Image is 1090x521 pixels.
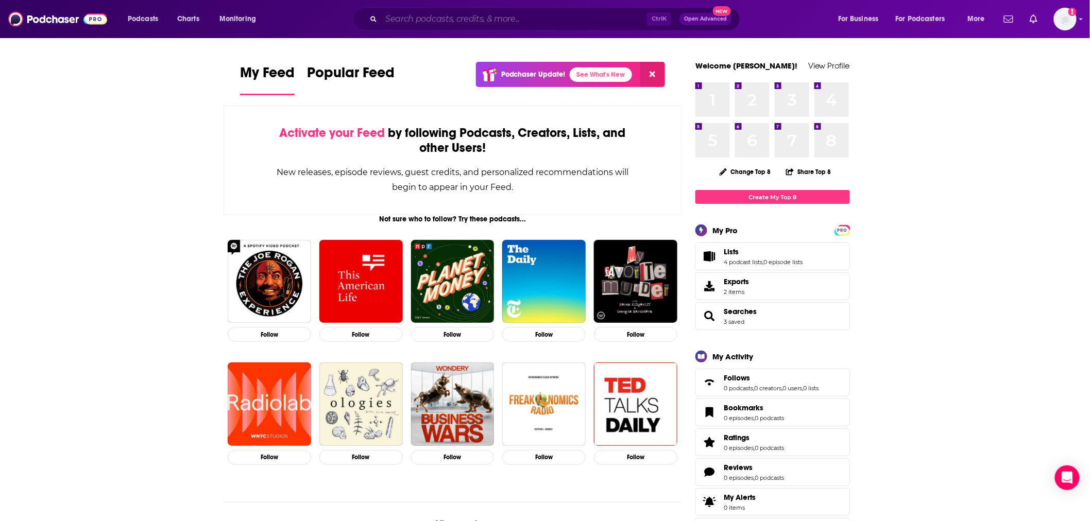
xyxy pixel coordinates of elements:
[699,405,720,420] a: Bookmarks
[695,369,850,396] span: Follows
[763,258,803,266] a: 0 episode lists
[695,272,850,300] a: Exports
[411,362,495,446] img: Business Wars
[177,12,199,26] span: Charts
[502,450,586,465] button: Follow
[724,433,784,442] a: Ratings
[754,444,755,451] span: ,
[594,240,677,323] a: My Favorite Murder with Karen Kilgariff and Georgia Hardstark
[713,165,777,178] button: Change Top 8
[781,385,782,392] span: ,
[724,493,756,502] span: My Alerts
[319,240,403,323] img: This American Life
[171,11,206,27] a: Charts
[762,258,763,266] span: ,
[724,403,784,412] a: Bookmarks
[724,277,749,286] span: Exports
[724,433,750,442] span: Ratings
[803,385,819,392] a: 0 lists
[695,398,850,426] span: Bookmarks
[695,61,797,71] a: Welcome [PERSON_NAME]!
[212,11,269,27] button: open menu
[724,463,753,472] span: Reviews
[713,6,731,16] span: New
[838,12,879,26] span: For Business
[724,463,784,472] a: Reviews
[695,458,850,486] span: Reviews
[699,249,720,264] a: Lists
[724,474,754,481] a: 0 episodes
[1068,8,1077,16] svg: Add a profile image
[647,12,671,26] span: Ctrl K
[712,352,753,361] div: My Activity
[699,375,720,390] a: Follows
[570,67,632,82] a: See What's New
[724,288,749,296] span: 2 items
[960,11,998,27] button: open menu
[889,11,960,27] button: open menu
[319,362,403,446] a: Ologies with Alie Ward
[836,226,848,234] a: PRO
[1054,8,1077,30] span: Logged in as Kwall
[594,450,677,465] button: Follow
[724,258,762,266] a: 4 podcast lists
[502,327,586,342] button: Follow
[679,13,731,25] button: Open AdvancedNew
[228,450,311,465] button: Follow
[831,11,892,27] button: open menu
[802,385,803,392] span: ,
[699,465,720,479] a: Reviews
[724,247,803,256] a: Lists
[502,362,586,446] a: Freakonomics Radio
[319,450,403,465] button: Follow
[502,240,586,323] img: The Daily
[786,162,832,182] button: Share Top 8
[307,64,395,95] a: Popular Feed
[1000,10,1017,28] a: Show notifications dropdown
[755,474,784,481] a: 0 podcasts
[228,327,311,342] button: Follow
[501,70,566,79] p: Podchaser Update!
[695,242,850,270] span: Lists
[699,495,720,509] span: My Alerts
[724,373,750,383] span: Follows
[699,435,720,449] a: Ratings
[695,190,850,204] a: Create My Top 8
[724,247,739,256] span: Lists
[724,373,819,383] a: Follows
[411,240,495,323] img: Planet Money
[240,64,295,95] a: My Feed
[594,362,677,446] a: TED Talks Daily
[808,61,850,71] a: View Profile
[228,240,311,323] img: The Joe Rogan Experience
[1054,8,1077,30] button: Show profile menu
[695,488,850,516] a: My Alerts
[228,362,311,446] img: Radiolab
[755,414,784,422] a: 0 podcasts
[684,16,727,22] span: Open Advanced
[411,450,495,465] button: Follow
[695,428,850,456] span: Ratings
[128,12,158,26] span: Podcasts
[699,279,720,293] span: Exports
[121,11,172,27] button: open menu
[836,227,848,234] span: PRO
[754,474,755,481] span: ,
[755,444,784,451] a: 0 podcasts
[381,11,647,27] input: Search podcasts, credits, & more...
[724,504,756,511] span: 0 items
[724,307,757,316] a: Searches
[1055,465,1080,490] div: Open Intercom Messenger
[695,302,850,330] span: Searches
[724,444,754,451] a: 0 episodes
[219,12,256,26] span: Monitoring
[1026,10,1042,28] a: Show notifications dropdown
[8,9,107,29] img: Podchaser - Follow, Share and Rate Podcasts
